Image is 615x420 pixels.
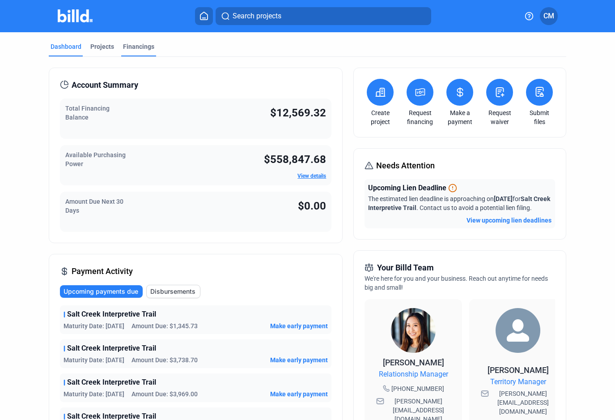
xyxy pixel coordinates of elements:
a: Create project [365,108,396,126]
a: Request waiver [484,108,515,126]
span: Payment Activity [72,265,133,278]
span: Salt Creek Interpretive Trail [67,309,156,320]
span: Maturity Date: [DATE] [64,356,124,364]
button: Make early payment [270,356,328,364]
div: Dashboard [51,42,81,51]
span: [DATE] [494,195,513,202]
span: Upcoming payments due [64,287,138,296]
span: [PERSON_NAME] [383,358,444,367]
button: Make early payment [270,321,328,330]
span: Upcoming Lien Deadline [368,183,446,193]
span: $12,569.32 [270,107,326,119]
span: Maturity Date: [DATE] [64,390,124,399]
span: Salt Creek Interpretive Trail [67,377,156,388]
span: Disbursements [150,287,195,296]
img: Relationship Manager [391,308,436,353]
span: Amount Due: $3,738.70 [131,356,198,364]
span: Your Billd Team [377,261,434,274]
a: Submit files [524,108,555,126]
button: Search projects [216,7,431,25]
a: Request financing [404,108,436,126]
span: $558,847.68 [264,153,326,166]
div: Financings [123,42,154,51]
a: View details [297,173,326,179]
span: Relationship Manager [379,369,448,380]
span: Amount Due: $1,345.73 [131,321,198,330]
span: CM [543,11,554,21]
span: [PERSON_NAME][EMAIL_ADDRESS][DOMAIN_NAME] [491,389,555,416]
span: We're here for you and your business. Reach out anytime for needs big and small! [365,275,548,291]
span: $0.00 [298,200,326,212]
span: Total Financing Balance [65,105,110,121]
span: Maturity Date: [DATE] [64,321,124,330]
button: Make early payment [270,390,328,399]
span: Amount Due: $3,969.00 [131,390,198,399]
button: View upcoming lien deadlines [467,216,551,225]
span: Search projects [233,11,281,21]
span: The estimated lien deadline is approaching on for . Contact us to avoid a potential lien filing. [368,195,550,211]
button: Upcoming payments due [60,285,143,298]
div: Projects [90,42,114,51]
span: [PERSON_NAME] [488,365,549,375]
span: [PHONE_NUMBER] [391,384,444,393]
button: Disbursements [146,285,200,298]
span: Territory Manager [490,377,546,387]
span: Salt Creek Interpretive Trail [67,343,156,354]
span: Amount Due Next 30 Days [65,198,123,214]
button: CM [540,7,558,25]
a: Make a payment [444,108,475,126]
img: Territory Manager [496,308,540,353]
span: Needs Attention [376,159,435,172]
span: Account Summary [72,79,138,91]
span: Available Purchasing Power [65,151,126,167]
img: Billd Company Logo [58,9,93,22]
